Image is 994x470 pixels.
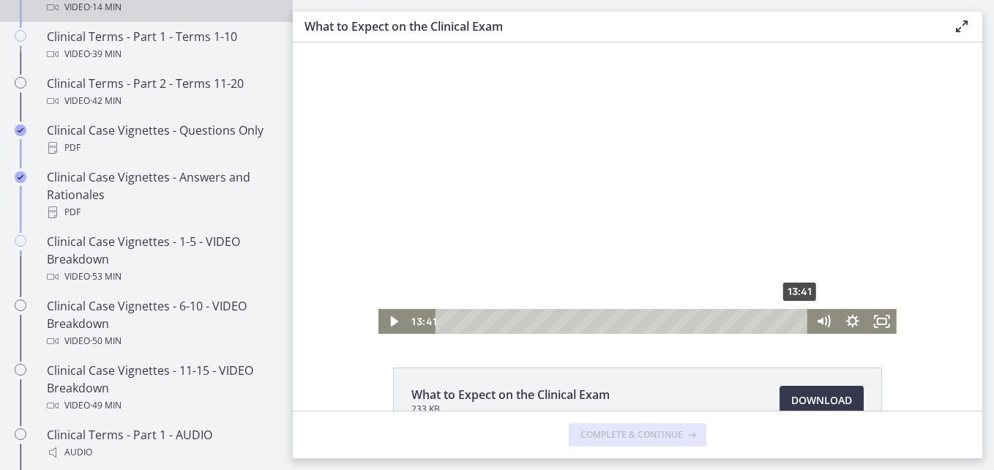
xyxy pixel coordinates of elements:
span: · 50 min [90,332,122,350]
i: Completed [15,171,26,183]
span: Complete & continue [580,429,683,441]
div: Clinical Terms - Part 1 - AUDIO [47,426,275,461]
span: · 39 min [90,45,122,63]
button: Mute [516,266,545,291]
div: PDF [47,204,275,221]
i: Completed [15,124,26,136]
h3: What to Expect on the Clinical Exam [304,18,930,35]
button: Fullscreen [575,266,604,291]
div: Clinical Case Vignettes - 11-15 - VIDEO Breakdown [47,362,275,414]
span: · 42 min [90,92,122,110]
iframe: Video Lesson [293,42,982,334]
a: Download [780,386,864,415]
span: What to Expect on the Clinical Exam [411,386,610,403]
div: Clinical Case Vignettes - 6-10 - VIDEO Breakdown [47,297,275,350]
div: Clinical Terms - Part 2 - Terms 11-20 [47,75,275,110]
div: Video [47,332,275,350]
div: Video [47,45,275,63]
span: Download [791,392,852,409]
button: Show settings menu [545,266,575,291]
button: Complete & continue [569,423,706,447]
div: Audio [47,444,275,461]
div: PDF [47,139,275,157]
div: Video [47,92,275,110]
div: Clinical Case Vignettes - Questions Only [47,122,275,157]
span: · 53 min [90,268,122,286]
div: Clinical Case Vignettes - Answers and Rationales [47,168,275,221]
div: Video [47,268,275,286]
div: Video [47,397,275,414]
div: Clinical Terms - Part 1 - Terms 1-10 [47,28,275,63]
span: 233 KB [411,403,610,415]
div: Clinical Case Vignettes - 1-5 - VIDEO Breakdown [47,233,275,286]
span: · 49 min [90,397,122,414]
